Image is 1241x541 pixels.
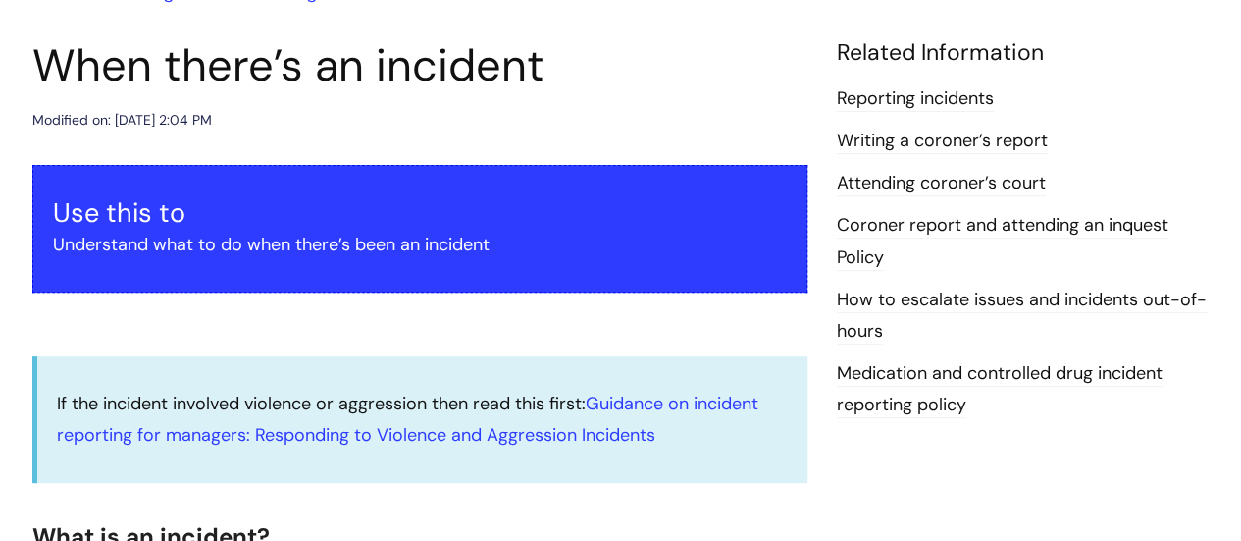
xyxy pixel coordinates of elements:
[837,39,1210,67] h4: Related Information
[57,388,788,452] p: If the incident involved violence or aggression then read this first:
[32,108,212,133] div: Modified on: [DATE] 2:04 PM
[837,288,1207,345] a: How to escalate issues and incidents out-of-hours
[837,86,994,112] a: Reporting incidents
[53,229,787,260] p: Understand what to do when there’s been an incident
[837,171,1046,196] a: Attending coroner’s court
[837,129,1048,154] a: Writing a coroner’s report
[53,197,787,229] h3: Use this to
[837,213,1168,270] a: Coroner report and attending an inquest Policy
[32,39,807,92] h1: When there’s an incident
[837,361,1163,418] a: Medication and controlled drug incident reporting policy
